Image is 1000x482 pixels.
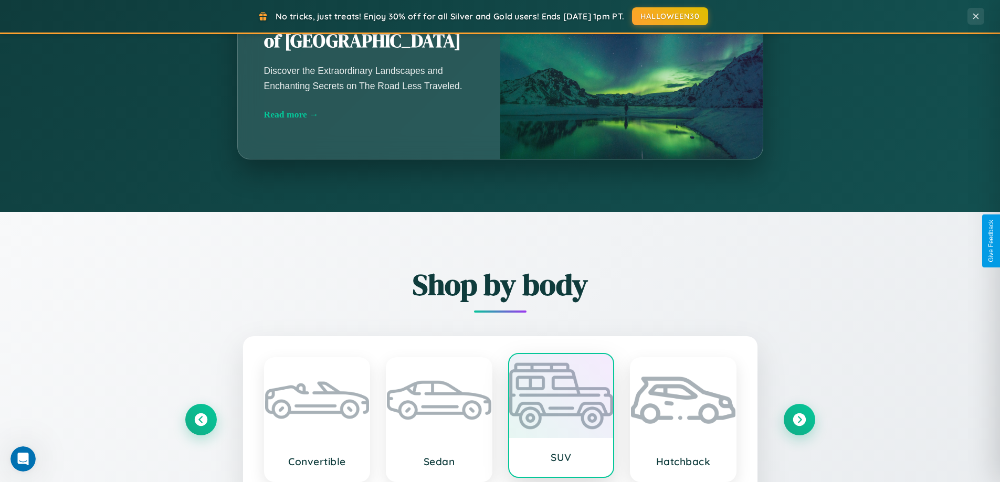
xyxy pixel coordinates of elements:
span: No tricks, just treats! Enjoy 30% off for all Silver and Gold users! Ends [DATE] 1pm PT. [276,11,624,22]
h3: Convertible [276,455,359,468]
button: HALLOWEEN30 [632,7,708,25]
h2: Shop by body [185,264,815,305]
h3: SUV [520,451,603,464]
p: Discover the Extraordinary Landscapes and Enchanting Secrets on The Road Less Traveled. [264,63,474,93]
iframe: Intercom live chat [10,446,36,472]
div: Give Feedback [987,220,995,262]
h2: Unearthing the Mystique of [GEOGRAPHIC_DATA] [264,5,474,53]
h3: Hatchback [641,455,725,468]
div: Read more → [264,109,474,120]
h3: Sedan [397,455,481,468]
